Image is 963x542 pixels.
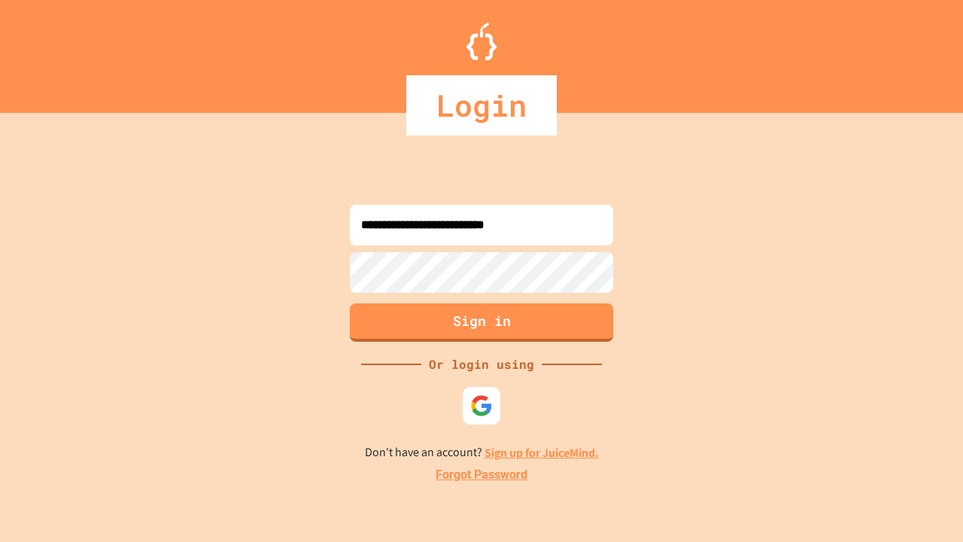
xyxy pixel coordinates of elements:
a: Forgot Password [436,466,527,484]
img: google-icon.svg [470,394,493,417]
p: Don't have an account? [365,443,599,462]
div: Or login using [421,355,542,373]
img: Logo.svg [466,23,497,60]
a: Sign up for JuiceMind. [485,445,599,461]
button: Sign in [350,303,613,342]
div: Login [406,75,557,135]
